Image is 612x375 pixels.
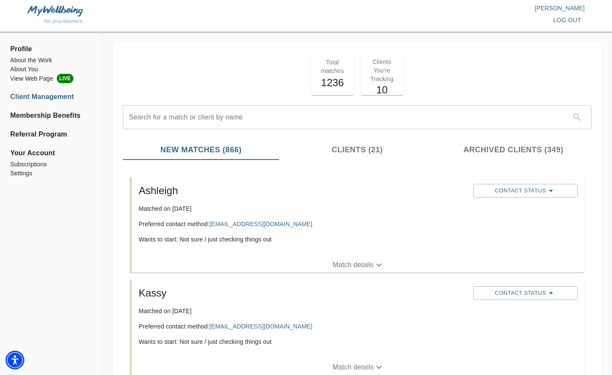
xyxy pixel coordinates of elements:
[139,322,466,331] p: Preferred contact method:
[132,360,585,375] button: Match details
[316,76,349,90] h5: 1236
[139,337,466,346] p: Wants to start: Not sure / just checking things out
[57,74,73,83] span: LIVE
[139,307,466,315] p: Matched on [DATE]
[316,58,349,75] p: Total matches
[210,221,312,227] a: [EMAIL_ADDRESS][DOMAIN_NAME]
[284,144,430,156] span: Clients (21)
[27,6,83,16] img: MyWellbeing
[478,186,574,196] span: Contact Status
[10,92,92,102] a: Client Management
[6,351,24,369] div: Accessibility Menu
[10,56,92,65] a: About the Work
[10,65,92,74] a: About You
[139,286,466,300] h5: Kassy
[440,144,586,156] span: Archived Clients (349)
[550,12,585,28] button: log out
[10,148,92,158] span: Your Account
[10,44,92,54] span: Profile
[139,235,466,244] p: Wants to start: Not sure / just checking things out
[306,4,585,12] p: [PERSON_NAME]
[10,169,92,178] a: Settings
[10,110,92,121] a: Membership Benefits
[473,184,578,198] button: Contact Status
[332,260,373,270] p: Match details
[139,204,466,213] p: Matched on [DATE]
[478,288,574,298] span: Contact Status
[10,74,92,83] li: View Web Page
[132,257,585,273] button: Match details
[366,58,398,83] p: Clients You're Tracking
[332,362,373,372] p: Match details
[10,74,92,83] a: View Web PageLIVE
[10,129,92,140] a: Referral Program
[553,15,581,26] span: log out
[366,83,398,97] h5: 10
[139,220,466,228] p: Preferred contact method:
[10,160,92,169] a: Subscriptions
[210,323,312,330] a: [EMAIL_ADDRESS][DOMAIN_NAME]
[139,184,466,198] h5: Ashleigh
[473,286,578,300] button: Contact Status
[44,18,83,24] span: for practitioners
[128,144,274,156] span: New Matches (866)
